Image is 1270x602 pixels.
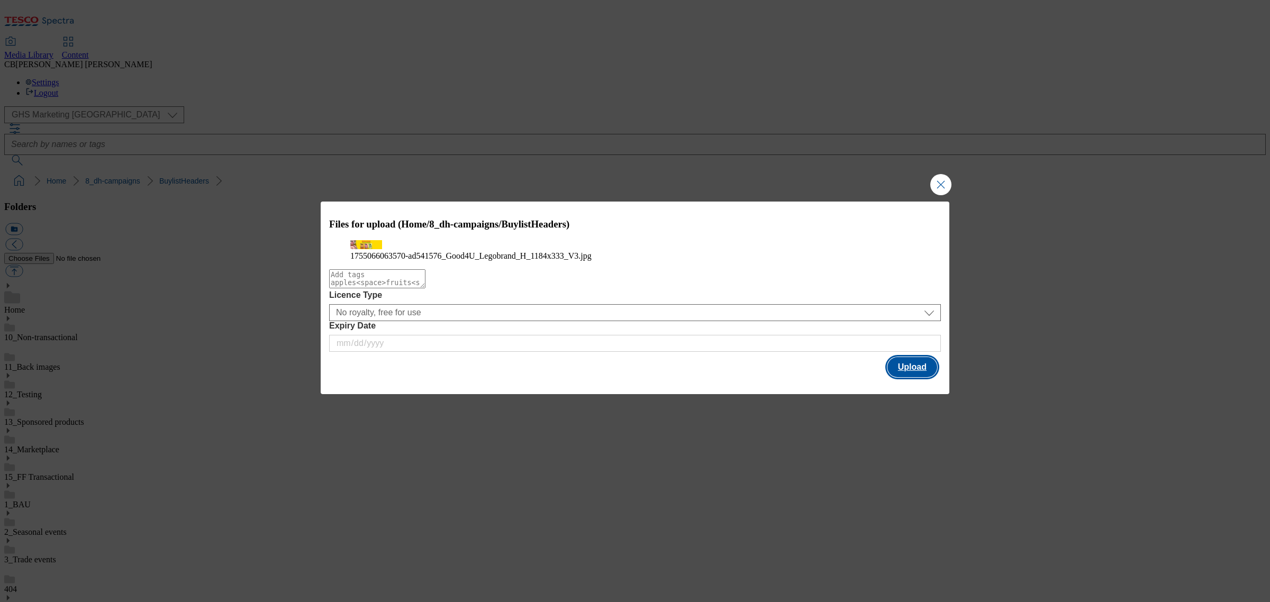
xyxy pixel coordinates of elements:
button: Close Modal [930,174,951,195]
button: Upload [887,357,937,377]
h3: Files for upload (Home/8_dh-campaigns/BuylistHeaders) [329,218,941,230]
label: Licence Type [329,290,941,300]
figcaption: 1755066063570-ad541576_Good4U_Legobrand_H_1184x333_V3.jpg [350,251,920,261]
label: Expiry Date [329,321,941,331]
div: Modal [321,202,949,394]
img: preview [350,240,382,249]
